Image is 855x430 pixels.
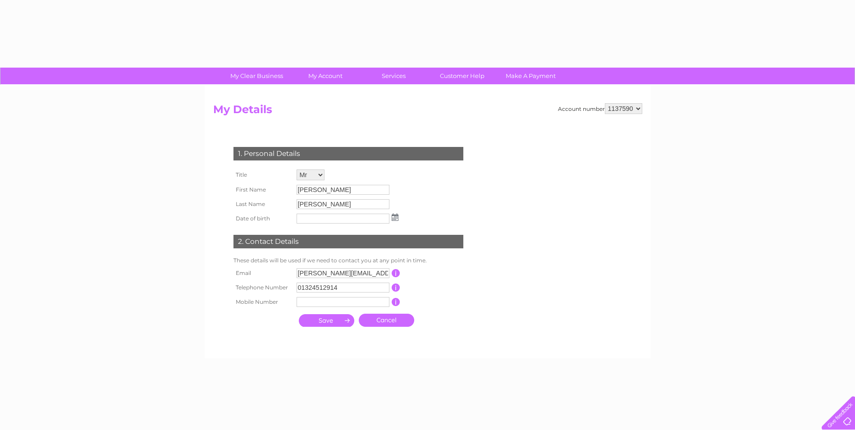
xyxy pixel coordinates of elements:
[231,295,294,309] th: Mobile Number
[231,211,294,226] th: Date of birth
[558,103,642,114] div: Account number
[357,68,431,84] a: Services
[494,68,568,84] a: Make A Payment
[231,183,294,197] th: First Name
[233,147,463,160] div: 1. Personal Details
[231,280,294,295] th: Telephone Number
[233,235,463,248] div: 2. Contact Details
[213,103,642,120] h2: My Details
[288,68,362,84] a: My Account
[219,68,294,84] a: My Clear Business
[299,314,354,327] input: Submit
[359,314,414,327] a: Cancel
[425,68,499,84] a: Customer Help
[392,284,400,292] input: Information
[231,167,294,183] th: Title
[231,197,294,211] th: Last Name
[392,269,400,277] input: Information
[231,255,466,266] td: These details will be used if we need to contact you at any point in time.
[231,266,294,280] th: Email
[392,214,398,221] img: ...
[392,298,400,306] input: Information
